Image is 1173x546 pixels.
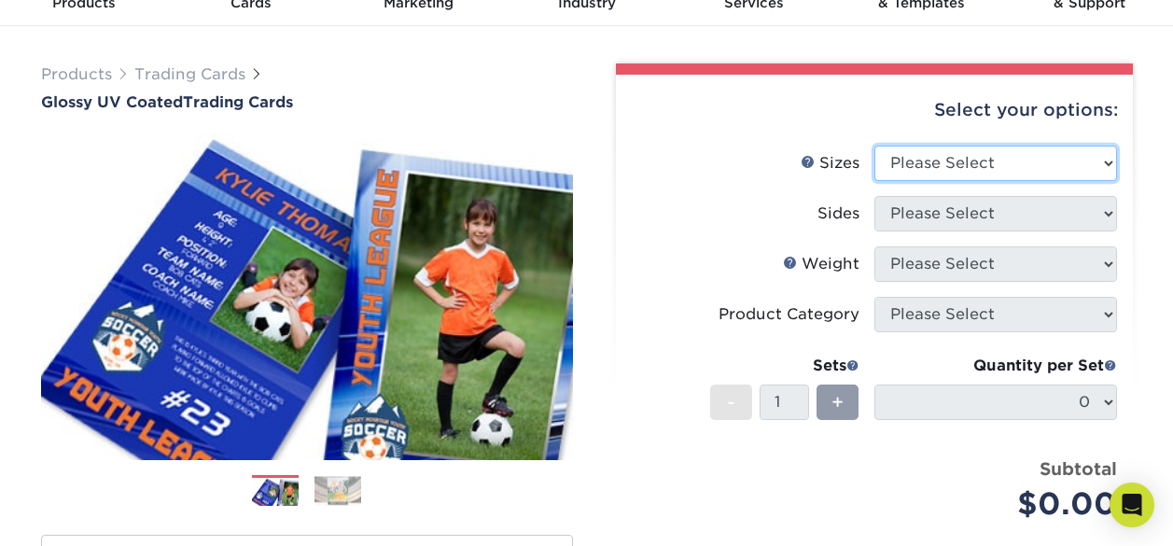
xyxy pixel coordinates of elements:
[252,476,299,509] img: Trading Cards 01
[134,65,245,83] a: Trading Cards
[41,93,573,111] h1: Trading Cards
[710,355,859,377] div: Sets
[874,355,1117,377] div: Quantity per Set
[314,476,361,505] img: Trading Cards 02
[817,203,859,225] div: Sides
[727,388,735,416] span: -
[41,93,573,111] a: Glossy UV CoatedTrading Cards
[41,65,112,83] a: Products
[41,113,573,481] img: Glossy UV Coated 01
[831,388,844,416] span: +
[5,489,159,539] iframe: Google Customer Reviews
[801,152,859,175] div: Sizes
[1110,483,1154,527] div: Open Intercom Messenger
[888,482,1117,526] div: $0.00
[783,253,859,275] div: Weight
[41,93,183,111] span: Glossy UV Coated
[631,75,1118,146] div: Select your options:
[719,303,859,326] div: Product Category
[1040,458,1117,479] strong: Subtotal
